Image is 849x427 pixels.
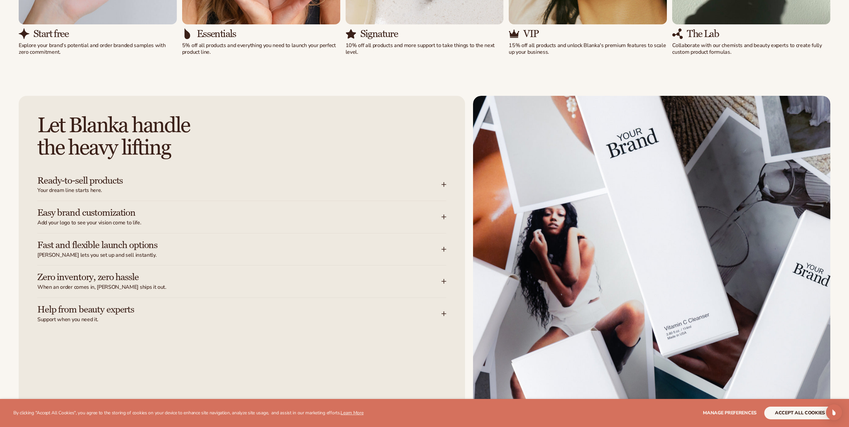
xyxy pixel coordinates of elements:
[37,208,421,218] h3: Easy brand customization
[197,28,236,39] h3: Essentials
[37,284,441,291] span: When an order comes in, [PERSON_NAME] ships it out.
[672,42,830,56] p: Collaborate with our chemists and beauty experts to create fully custom product formulas.
[33,28,68,39] h3: Start free
[346,28,356,39] img: Shopify Image 12
[509,28,519,39] img: Shopify Image 14
[703,410,757,416] span: Manage preferences
[37,252,441,259] span: [PERSON_NAME] lets you set up and sell instantly.
[826,404,842,420] div: Open Intercom Messenger
[346,42,504,56] p: 10% off all products and more support to take things to the next level.
[523,28,538,39] h3: VIP
[37,316,441,323] span: Support when you need it.
[19,42,177,56] p: Explore your brand’s potential and order branded samples with zero commitment.
[37,272,421,282] h3: Zero inventory, zero hassle
[360,28,398,39] h3: Signature
[341,410,363,416] a: Learn More
[672,28,683,39] img: Shopify Image 16
[37,115,446,159] h2: Let Blanka handle the heavy lifting
[703,407,757,419] button: Manage preferences
[687,28,719,39] h3: The Lab
[182,42,340,56] p: 5% off all products and everything you need to launch your perfect product line.
[37,187,441,194] span: Your dream line starts here.
[764,407,836,419] button: accept all cookies
[37,219,441,226] span: Add your logo to see your vision come to life.
[37,240,421,250] h3: Fast and flexible launch options
[509,42,667,56] p: 15% off all products and unlock Blanka's premium features to scale up your business.
[37,304,421,315] h3: Help from beauty experts
[19,28,29,39] img: Shopify Image 8
[37,176,421,186] h3: Ready-to-sell products
[182,28,193,39] img: Shopify Image 10
[13,410,364,416] p: By clicking "Accept All Cookies", you agree to the storing of cookies on your device to enhance s...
